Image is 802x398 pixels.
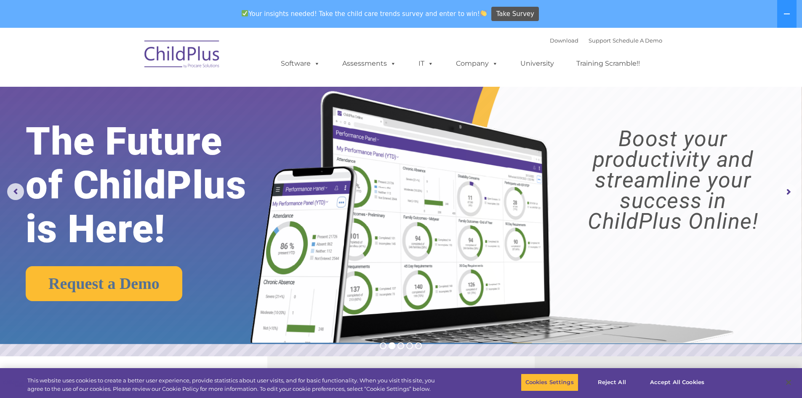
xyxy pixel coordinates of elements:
div: This website uses cookies to create a better user experience, provide statistics about user visit... [27,377,441,393]
a: University [512,55,562,72]
span: Take Survey [496,7,534,21]
button: Close [779,373,798,392]
a: Support [589,37,611,44]
span: Your insights needed! Take the child care trends survey and enter to win! [238,5,490,22]
button: Reject All [586,374,638,391]
img: ChildPlus by Procare Solutions [140,35,224,77]
font: | [550,37,662,44]
a: Assessments [334,55,405,72]
a: Training Scramble!! [568,55,648,72]
a: Take Survey [491,7,539,21]
a: Software [272,55,328,72]
a: Request a Demo [26,266,182,301]
span: Phone number [117,90,153,96]
img: ✅ [242,10,248,16]
a: Company [448,55,506,72]
span: Last name [117,56,143,62]
img: 👏 [480,10,487,16]
a: IT [410,55,442,72]
a: Download [550,37,578,44]
rs-layer: Boost your productivity and streamline your success in ChildPlus Online! [554,128,792,232]
button: Cookies Settings [521,374,578,391]
rs-layer: The Future of ChildPlus is Here! [26,120,282,251]
button: Accept All Cookies [645,374,709,391]
a: Schedule A Demo [613,37,662,44]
